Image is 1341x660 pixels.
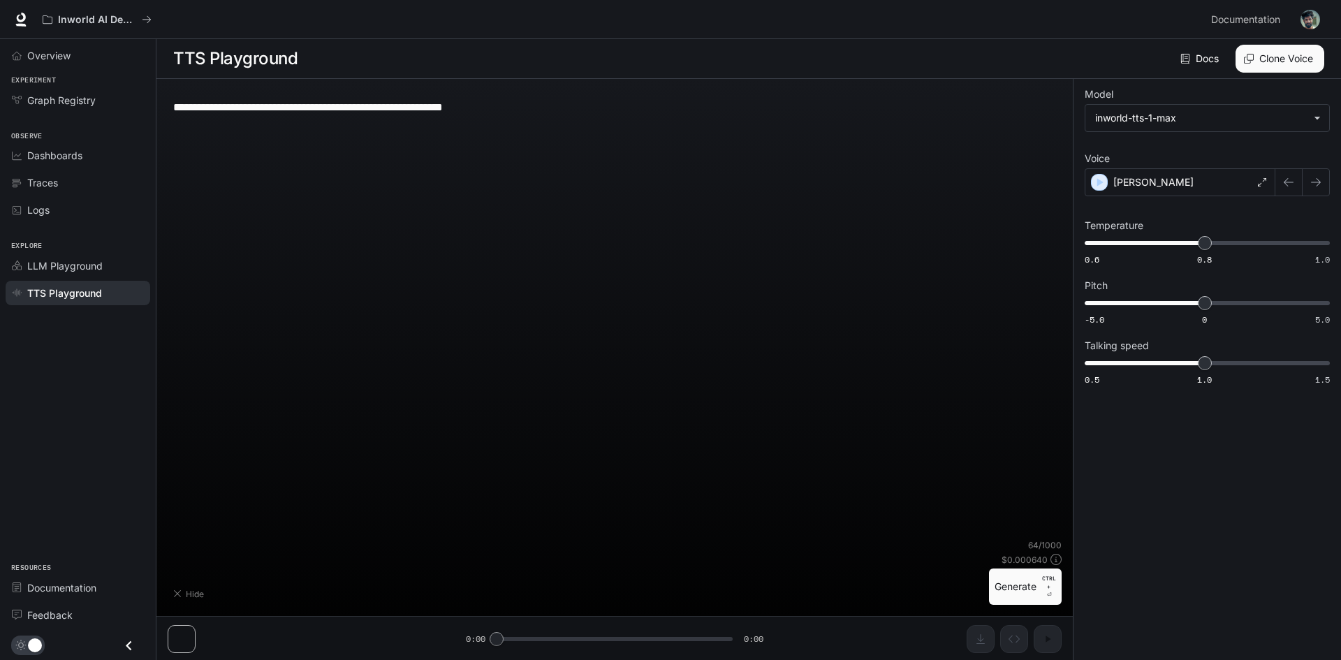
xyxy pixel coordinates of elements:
[27,608,73,622] span: Feedback
[1002,554,1048,566] p: $ 0.000640
[1085,341,1149,351] p: Talking speed
[1178,45,1224,73] a: Docs
[1113,175,1194,189] p: [PERSON_NAME]
[1085,254,1099,265] span: 0.6
[6,198,150,222] a: Logs
[27,175,58,190] span: Traces
[1211,11,1280,29] span: Documentation
[28,637,42,652] span: Dark mode toggle
[27,580,96,595] span: Documentation
[989,569,1062,605] button: GenerateCTRL +⏎
[1315,374,1330,386] span: 1.5
[27,93,96,108] span: Graph Registry
[1206,6,1291,34] a: Documentation
[1197,254,1212,265] span: 0.8
[1197,374,1212,386] span: 1.0
[6,575,150,600] a: Documentation
[58,14,136,26] p: Inworld AI Demos
[27,258,103,273] span: LLM Playground
[27,203,50,217] span: Logs
[6,603,150,627] a: Feedback
[1085,314,1104,325] span: -5.0
[27,148,82,163] span: Dashboards
[6,43,150,68] a: Overview
[1085,221,1143,230] p: Temperature
[1042,574,1056,591] p: CTRL +
[1085,374,1099,386] span: 0.5
[1202,314,1207,325] span: 0
[173,45,298,73] h1: TTS Playground
[1300,10,1320,29] img: User avatar
[6,88,150,112] a: Graph Registry
[1085,154,1110,163] p: Voice
[1296,6,1324,34] button: User avatar
[1085,105,1329,131] div: inworld-tts-1-max
[1085,281,1108,291] p: Pitch
[36,6,158,34] button: All workspaces
[6,143,150,168] a: Dashboards
[6,254,150,278] a: LLM Playground
[1095,111,1307,125] div: inworld-tts-1-max
[1315,254,1330,265] span: 1.0
[113,631,145,660] button: Close drawer
[1042,574,1056,599] p: ⏎
[1315,314,1330,325] span: 5.0
[1028,539,1062,551] p: 64 / 1000
[6,281,150,305] a: TTS Playground
[1085,89,1113,99] p: Model
[6,170,150,195] a: Traces
[27,286,102,300] span: TTS Playground
[1236,45,1324,73] button: Clone Voice
[27,48,71,63] span: Overview
[168,582,212,605] button: Hide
